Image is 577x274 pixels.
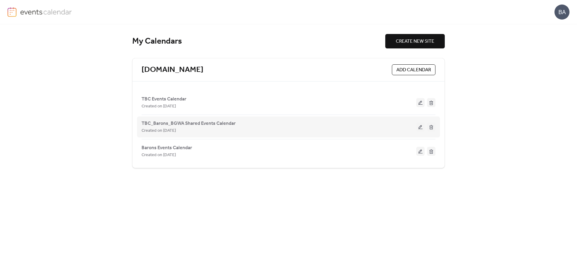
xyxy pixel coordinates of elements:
[142,97,186,101] a: TBC Events Calendar
[396,38,434,45] span: CREATE NEW SITE
[142,152,176,159] span: Created on [DATE]
[554,5,569,20] div: BA
[142,144,192,152] span: Barons Events Calendar
[142,120,236,127] span: TBC_Barons_BGWA Shared Events Calendar
[20,7,72,16] img: logo-type
[385,34,445,48] button: CREATE NEW SITE
[142,96,186,103] span: TBC Events Calendar
[392,64,435,75] button: ADD CALENDAR
[142,103,176,110] span: Created on [DATE]
[142,65,203,75] a: [DOMAIN_NAME]
[142,146,192,149] a: Barons Events Calendar
[142,127,176,134] span: Created on [DATE]
[132,36,385,47] div: My Calendars
[142,122,236,125] a: TBC_Barons_BGWA Shared Events Calendar
[8,7,17,17] img: logo
[396,66,431,74] span: ADD CALENDAR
